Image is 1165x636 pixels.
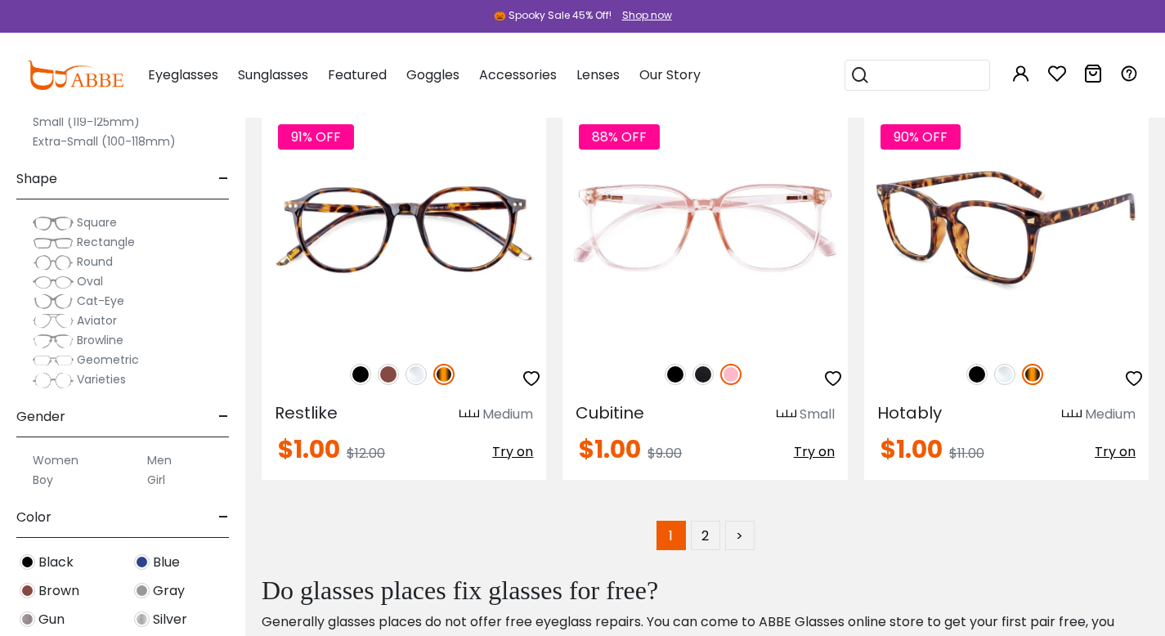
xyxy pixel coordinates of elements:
span: $1.00 [579,432,641,467]
img: size ruler [777,409,796,421]
span: Eyeglasses [148,65,218,84]
span: Color [16,498,52,537]
img: Pink [720,364,742,385]
span: Restlike [275,401,338,424]
img: Gray [134,583,150,598]
span: Try on [1095,442,1136,461]
img: size ruler [1062,409,1082,421]
span: - [218,498,229,537]
span: Lenses [576,65,620,84]
img: Brown [378,364,399,385]
img: Tortoise [433,364,455,385]
img: Silver [134,611,150,627]
button: Try on [492,437,533,467]
span: Blue [153,553,180,572]
span: Shape [16,159,57,199]
span: Round [77,253,113,270]
img: Tortoise Restlike - Plastic ,Universal Bridge Fit [262,109,546,346]
span: Varieties [77,371,126,387]
span: $1.00 [278,432,340,467]
span: Geometric [77,352,139,368]
span: Silver [153,610,187,629]
div: Medium [1085,405,1136,424]
span: Cat-Eye [77,293,124,309]
img: Rectangle.png [33,235,74,251]
label: Girl [147,470,165,490]
span: 90% OFF [880,124,961,150]
img: Round.png [33,254,74,271]
img: Pink Cubitine - Plastic ,Universal Bridge Fit [562,109,847,346]
div: Medium [482,405,533,424]
img: Varieties.png [33,372,74,389]
span: 91% OFF [278,124,354,150]
span: Gray [153,581,185,601]
span: $11.00 [949,444,984,463]
div: 🎃 Spooky Sale 45% Off! [494,8,612,23]
h2: Do glasses places fix glasses for free? [262,575,1132,606]
span: Aviator [77,312,117,329]
button: Try on [1095,437,1136,467]
img: Tortoise [1022,364,1043,385]
span: Try on [492,442,533,461]
img: size ruler [459,409,479,421]
span: Sunglasses [238,65,308,84]
img: Black [20,554,35,570]
label: Small (119-125mm) [33,112,140,132]
label: Men [147,450,172,470]
img: Browline.png [33,333,74,349]
span: Gender [16,397,65,437]
img: Clear [406,364,427,385]
span: 1 [656,521,686,550]
span: Our Story [639,65,701,84]
span: $1.00 [880,432,943,467]
span: Oval [77,273,103,289]
span: $12.00 [347,444,385,463]
img: Gun [20,611,35,627]
span: - [218,159,229,199]
span: Cubitine [576,401,644,424]
span: Goggles [406,65,459,84]
img: abbeglasses.com [27,60,123,90]
span: $9.00 [647,444,682,463]
img: Cat-Eye.png [33,293,74,310]
label: Women [33,450,78,470]
span: Gun [38,610,65,629]
img: Blue [134,554,150,570]
img: Clear [994,364,1015,385]
span: Rectangle [77,234,135,250]
span: - [218,397,229,437]
img: Aviator.png [33,313,74,329]
span: 88% OFF [579,124,660,150]
a: > [725,521,755,550]
span: Brown [38,581,79,601]
img: Black [665,364,686,385]
img: Black [966,364,988,385]
img: Geometric.png [33,352,74,369]
span: Browline [77,332,123,348]
img: Matte Black [692,364,714,385]
span: Try on [794,442,835,461]
img: Black [350,364,371,385]
span: Square [77,214,117,231]
img: Oval.png [33,274,74,290]
label: Boy [33,470,53,490]
span: Hotably [877,401,942,424]
span: Accessories [479,65,557,84]
img: Fclear Hotably - Plastic ,Universal Bridge Fit [864,109,1149,346]
label: Extra-Small (100-118mm) [33,132,176,151]
span: Featured [328,65,387,84]
img: Square.png [33,215,74,231]
a: Shop now [614,8,672,22]
div: Shop now [622,8,672,23]
div: Small [800,405,835,424]
span: Black [38,553,74,572]
img: Brown [20,583,35,598]
a: 2 [691,521,720,550]
button: Try on [794,437,835,467]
